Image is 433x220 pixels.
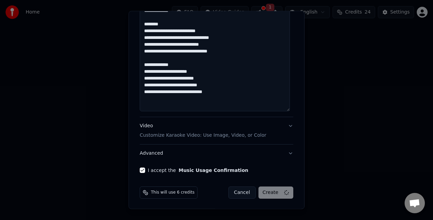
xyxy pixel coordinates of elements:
div: Video [140,123,266,139]
label: I accept the [148,168,248,173]
button: I accept the [179,168,248,173]
button: Advanced [140,145,293,162]
span: This will use 6 credits [151,190,195,195]
button: VideoCustomize Karaoke Video: Use Image, Video, or Color [140,117,293,144]
p: Customize Karaoke Video: Use Image, Video, or Color [140,132,266,139]
button: Cancel [228,186,256,199]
